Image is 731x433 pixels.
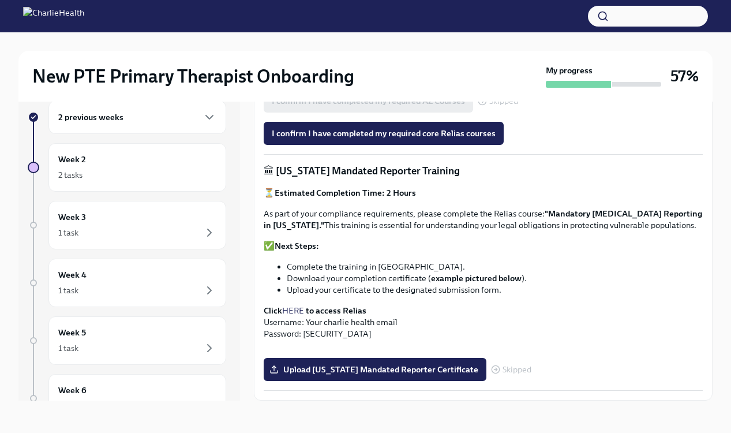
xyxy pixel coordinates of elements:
[546,65,593,76] strong: My progress
[58,400,78,412] div: 1 task
[282,305,304,316] a: HERE
[287,261,703,273] li: Complete the training in [GEOGRAPHIC_DATA].
[264,208,703,231] p: As part of your compliance requirements, please complete the Relias course: This training is esse...
[489,97,518,106] span: Skipped
[275,188,416,198] strong: Estimated Completion Time: 2 Hours
[264,240,703,252] p: ✅
[275,241,319,251] strong: Next Steps:
[28,374,226,423] a: Week 61 task
[264,164,703,178] p: 🏛 [US_STATE] Mandated Reporter Training
[287,284,703,296] li: Upload your certificate to the designated submission form.
[58,342,78,354] div: 1 task
[431,273,522,283] strong: example pictured below
[58,326,86,339] h6: Week 5
[58,211,86,223] h6: Week 3
[58,227,78,238] div: 1 task
[58,153,86,166] h6: Week 2
[28,201,226,249] a: Week 31 task
[58,111,123,124] h6: 2 previous weeks
[670,66,699,87] h3: 57%
[58,169,83,181] div: 2 tasks
[264,305,703,339] p: Username: Your charlie health email Password: [SECURITY_DATA]
[28,143,226,192] a: Week 22 tasks
[58,285,78,296] div: 1 task
[28,259,226,307] a: Week 41 task
[58,268,87,281] h6: Week 4
[287,273,703,284] li: Download your completion certificate ( ).
[264,187,703,199] p: ⏳
[58,384,87,397] h6: Week 6
[32,65,354,88] h2: New PTE Primary Therapist Onboarding
[264,358,486,381] label: Upload [US_STATE] Mandated Reporter Certificate
[503,365,531,374] span: Skipped
[48,100,226,134] div: 2 previous weeks
[306,305,366,316] strong: to access Relias
[272,364,478,375] span: Upload [US_STATE] Mandated Reporter Certificate
[264,122,504,145] button: I confirm I have completed my required core Relias courses
[23,7,84,25] img: CharlieHealth
[264,305,282,316] strong: Click
[272,128,496,139] span: I confirm I have completed my required core Relias courses
[28,316,226,365] a: Week 51 task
